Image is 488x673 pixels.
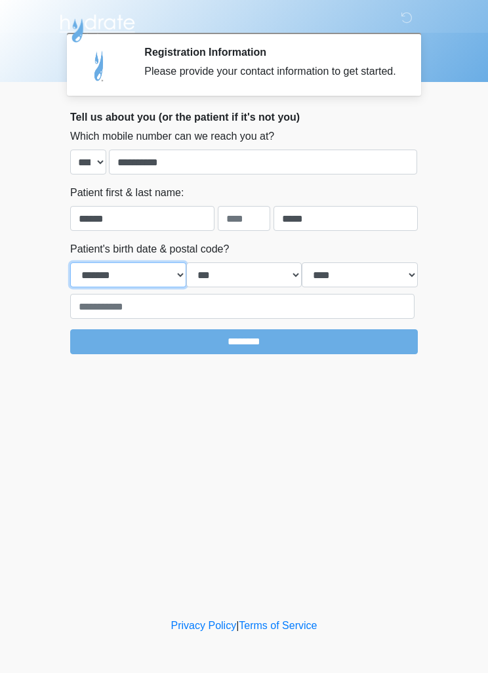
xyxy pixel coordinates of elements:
h2: Tell us about you (or the patient if it's not you) [70,111,418,123]
img: Agent Avatar [80,46,119,85]
a: | [236,620,239,631]
div: Please provide your contact information to get started. [144,64,398,79]
a: Terms of Service [239,620,317,631]
label: Patient's birth date & postal code? [70,241,229,257]
img: Hydrate IV Bar - Arcadia Logo [57,10,137,43]
a: Privacy Policy [171,620,237,631]
label: Which mobile number can we reach you at? [70,129,274,144]
label: Patient first & last name: [70,185,184,201]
